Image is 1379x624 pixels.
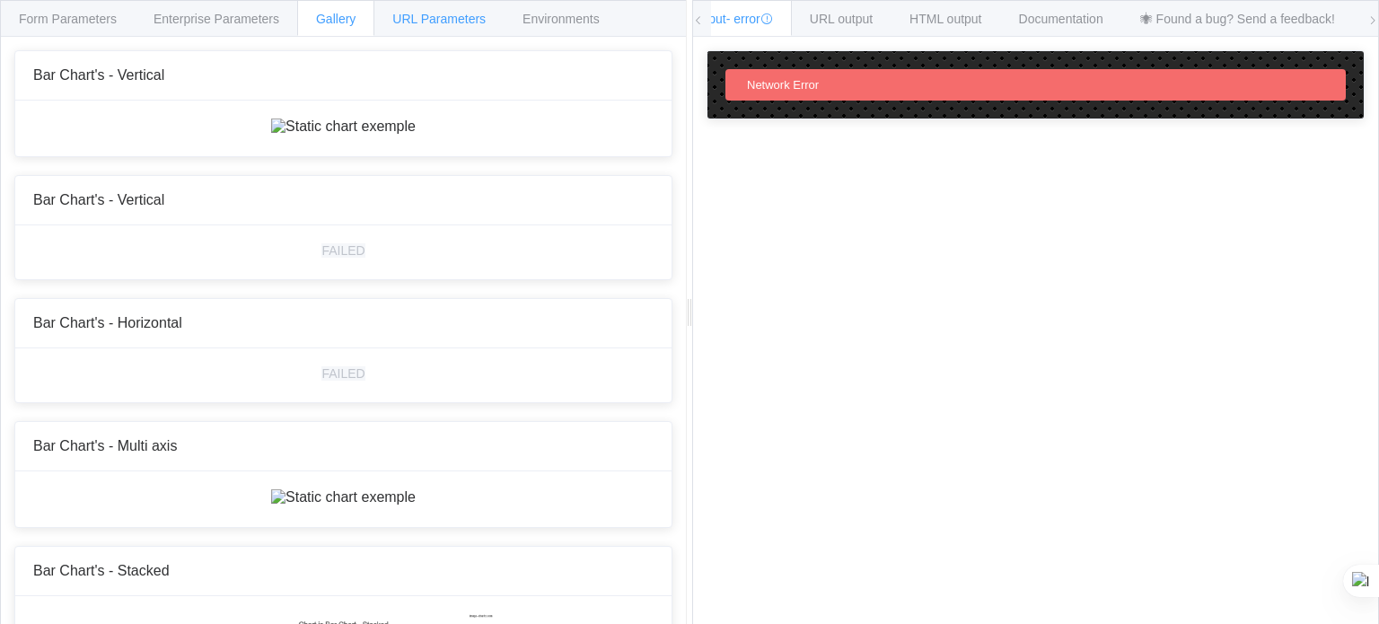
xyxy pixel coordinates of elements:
[1019,12,1103,26] span: Documentation
[33,438,177,453] span: Bar Chart's - Multi axis
[33,563,170,578] span: Bar Chart's - Stacked
[747,78,819,92] span: Network Error
[316,12,356,26] span: Gallery
[33,67,164,83] span: Bar Chart's - Vertical
[271,119,416,135] img: Static chart exemple
[33,192,164,207] span: Bar Chart's - Vertical
[726,12,773,26] span: - error
[33,315,182,330] span: Bar Chart's - Horizontal
[19,12,117,26] span: Form Parameters
[321,243,365,258] div: FAILED
[523,12,600,26] span: Environments
[810,12,873,26] span: URL output
[154,12,279,26] span: Enterprise Parameters
[271,489,416,505] img: Static chart exemple
[909,12,981,26] span: HTML output
[321,366,365,381] div: FAILED
[1140,12,1335,26] span: 🕷 Found a bug? Send a feedback!
[392,12,486,26] span: URL Parameters
[653,12,773,26] span: Image output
